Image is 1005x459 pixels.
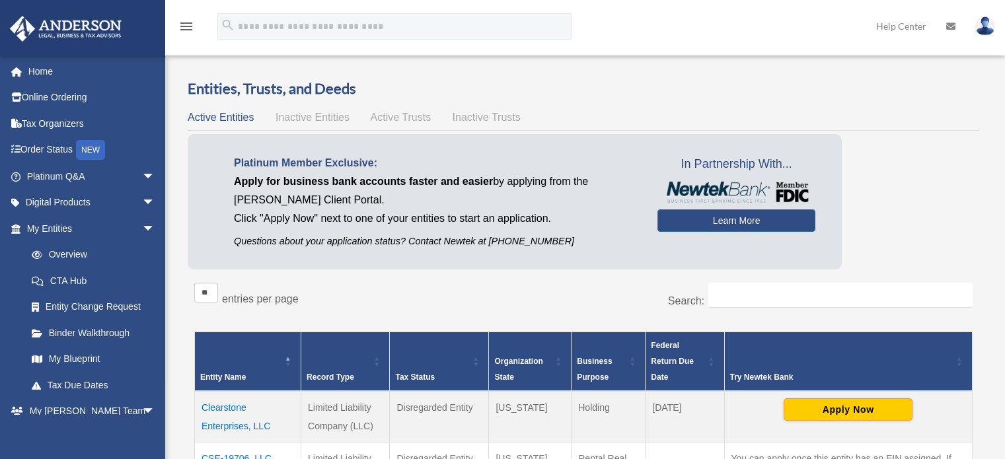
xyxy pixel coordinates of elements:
a: menu [178,23,194,34]
th: Try Newtek Bank : Activate to sort [724,332,973,391]
th: Organization State: Activate to sort [489,332,572,391]
img: NewtekBankLogoSM.png [664,182,809,203]
a: CTA Hub [19,267,168,294]
span: arrow_drop_down [142,215,168,242]
span: Tax Status [395,372,435,382]
span: Apply for business bank accounts faster and easier [234,176,493,187]
label: Search: [668,295,704,306]
span: arrow_drop_down [142,190,168,217]
span: In Partnership With... [657,154,815,175]
img: Anderson Advisors Platinum Portal [6,16,126,42]
td: Limited Liability Company (LLC) [301,391,390,442]
a: Overview [19,242,162,268]
a: Learn More [657,209,815,232]
a: My [PERSON_NAME] Teamarrow_drop_down [9,398,175,425]
label: entries per page [222,293,299,304]
a: Order StatusNEW [9,137,175,164]
p: Platinum Member Exclusive: [234,154,638,172]
div: Try Newtek Bank [730,369,953,385]
span: Business Purpose [577,357,612,382]
span: Federal Return Due Date [651,341,694,382]
a: Digital Productsarrow_drop_down [9,190,175,216]
a: My Blueprint [19,346,168,372]
span: Active Trusts [371,112,431,123]
div: NEW [76,140,105,160]
a: Entity Change Request [19,294,168,320]
td: [DATE] [646,391,724,442]
a: Binder Walkthrough [19,320,168,346]
span: arrow_drop_down [142,163,168,190]
span: Record Type [307,372,354,382]
th: Tax Status: Activate to sort [390,332,489,391]
p: Click "Apply Now" next to one of your entities to start an application. [234,209,638,228]
th: Entity Name: Activate to invert sorting [195,332,301,391]
span: Inactive Entities [276,112,350,123]
span: arrow_drop_down [142,398,168,425]
i: search [221,18,235,32]
td: Holding [572,391,646,442]
td: [US_STATE] [489,391,572,442]
a: Platinum Q&Aarrow_drop_down [9,163,175,190]
th: Business Purpose: Activate to sort [572,332,646,391]
p: by applying from the [PERSON_NAME] Client Portal. [234,172,638,209]
a: Home [9,58,175,85]
th: Record Type: Activate to sort [301,332,390,391]
h3: Entities, Trusts, and Deeds [188,79,979,99]
span: Entity Name [200,372,246,382]
img: User Pic [975,17,995,36]
a: Tax Due Dates [19,372,168,398]
a: My Entitiesarrow_drop_down [9,215,168,242]
td: Clearstone Enterprises, LLC [195,391,301,442]
th: Federal Return Due Date: Activate to sort [646,332,724,391]
td: Disregarded Entity [390,391,489,442]
button: Apply Now [784,398,912,421]
a: Online Ordering [9,85,175,111]
a: Tax Organizers [9,110,175,137]
span: Active Entities [188,112,254,123]
span: Inactive Trusts [453,112,521,123]
p: Questions about your application status? Contact Newtek at [PHONE_NUMBER] [234,233,638,250]
span: Organization State [494,357,542,382]
i: menu [178,18,194,34]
